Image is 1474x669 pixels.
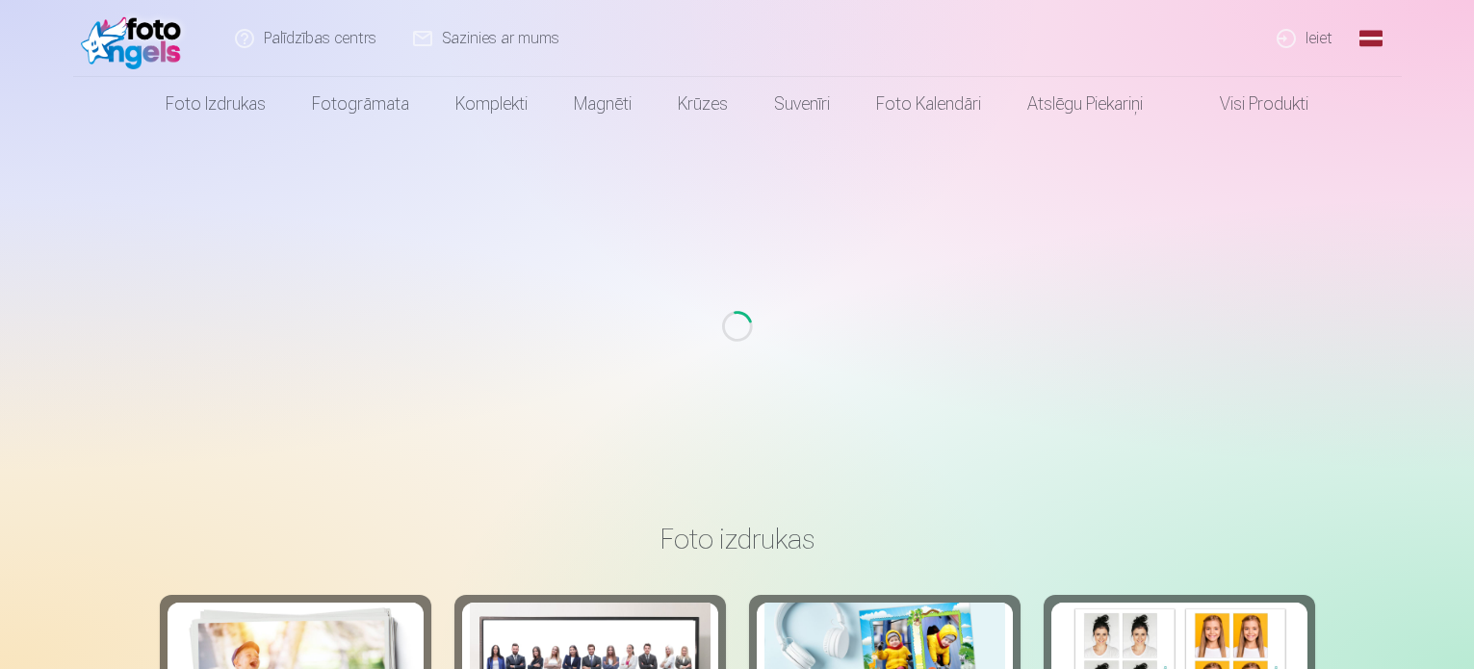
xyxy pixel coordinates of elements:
a: Krūzes [655,77,751,131]
h3: Foto izdrukas [175,522,1300,556]
a: Visi produkti [1166,77,1332,131]
a: Suvenīri [751,77,853,131]
a: Fotogrāmata [289,77,432,131]
a: Komplekti [432,77,551,131]
a: Foto izdrukas [142,77,289,131]
img: /fa1 [81,8,192,69]
a: Magnēti [551,77,655,131]
a: Foto kalendāri [853,77,1004,131]
a: Atslēgu piekariņi [1004,77,1166,131]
